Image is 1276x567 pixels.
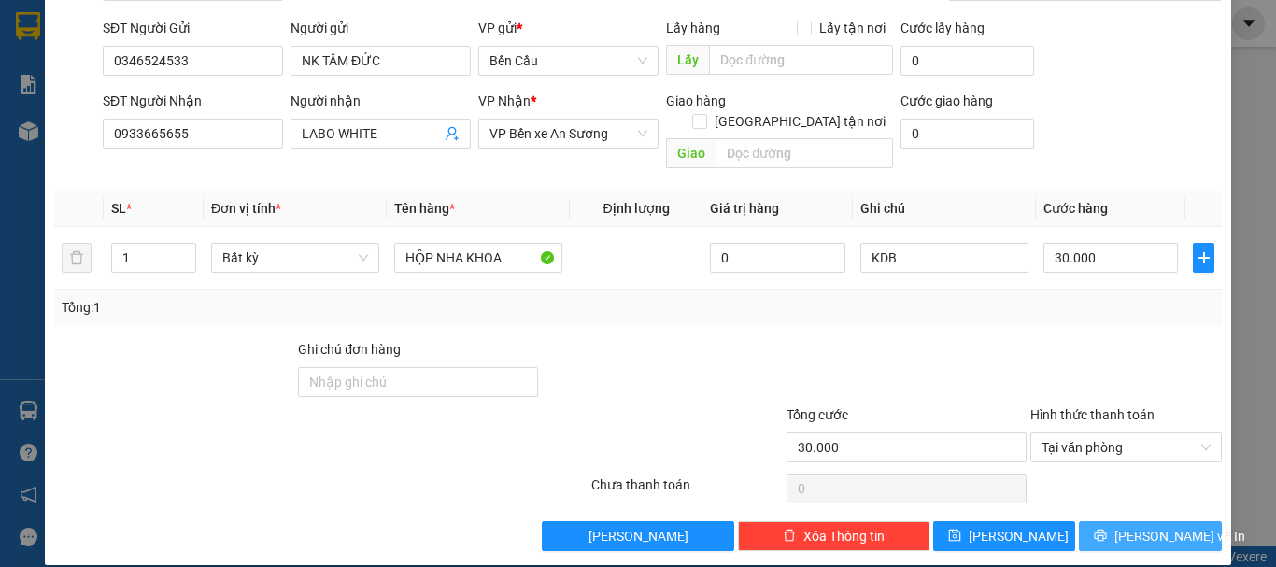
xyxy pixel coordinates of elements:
[298,367,538,397] input: Ghi chú đơn hàng
[211,201,281,216] span: Đơn vị tính
[666,93,726,108] span: Giao hàng
[948,529,961,544] span: save
[489,120,647,148] span: VP Bến xe An Sương
[542,521,733,551] button: [PERSON_NAME]
[1079,521,1222,551] button: printer[PERSON_NAME] và In
[666,138,716,168] span: Giao
[666,45,709,75] span: Lấy
[900,46,1034,76] input: Cước lấy hàng
[1094,529,1107,544] span: printer
[589,475,785,507] div: Chưa thanh toán
[291,91,471,111] div: Người nhận
[394,201,455,216] span: Tên hàng
[291,18,471,38] div: Người gửi
[62,243,92,273] button: delete
[445,126,460,141] span: user-add
[1042,433,1211,461] span: Tại văn phòng
[1194,250,1213,265] span: plus
[1193,243,1214,273] button: plus
[900,119,1034,149] input: Cước giao hàng
[783,529,796,544] span: delete
[710,201,779,216] span: Giá trị hàng
[803,526,885,546] span: Xóa Thông tin
[707,111,893,132] span: [GEOGRAPHIC_DATA] tận nơi
[1114,526,1245,546] span: [PERSON_NAME] và In
[900,93,993,108] label: Cước giao hàng
[860,243,1028,273] input: Ghi Chú
[478,93,531,108] span: VP Nhận
[1030,407,1155,422] label: Hình thức thanh toán
[709,45,893,75] input: Dọc đường
[710,243,844,273] input: 0
[853,191,1036,227] th: Ghi chú
[298,342,401,357] label: Ghi chú đơn hàng
[933,521,1076,551] button: save[PERSON_NAME]
[478,18,659,38] div: VP gửi
[716,138,893,168] input: Dọc đường
[489,47,647,75] span: Bến Cầu
[103,18,283,38] div: SĐT Người Gửi
[1043,201,1108,216] span: Cước hàng
[900,21,985,35] label: Cước lấy hàng
[787,407,848,422] span: Tổng cước
[588,526,688,546] span: [PERSON_NAME]
[666,21,720,35] span: Lấy hàng
[62,297,494,318] div: Tổng: 1
[394,243,562,273] input: VD: Bàn, Ghế
[103,91,283,111] div: SĐT Người Nhận
[222,244,368,272] span: Bất kỳ
[738,521,929,551] button: deleteXóa Thông tin
[812,18,893,38] span: Lấy tận nơi
[111,201,126,216] span: SL
[603,201,669,216] span: Định lượng
[969,526,1069,546] span: [PERSON_NAME]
